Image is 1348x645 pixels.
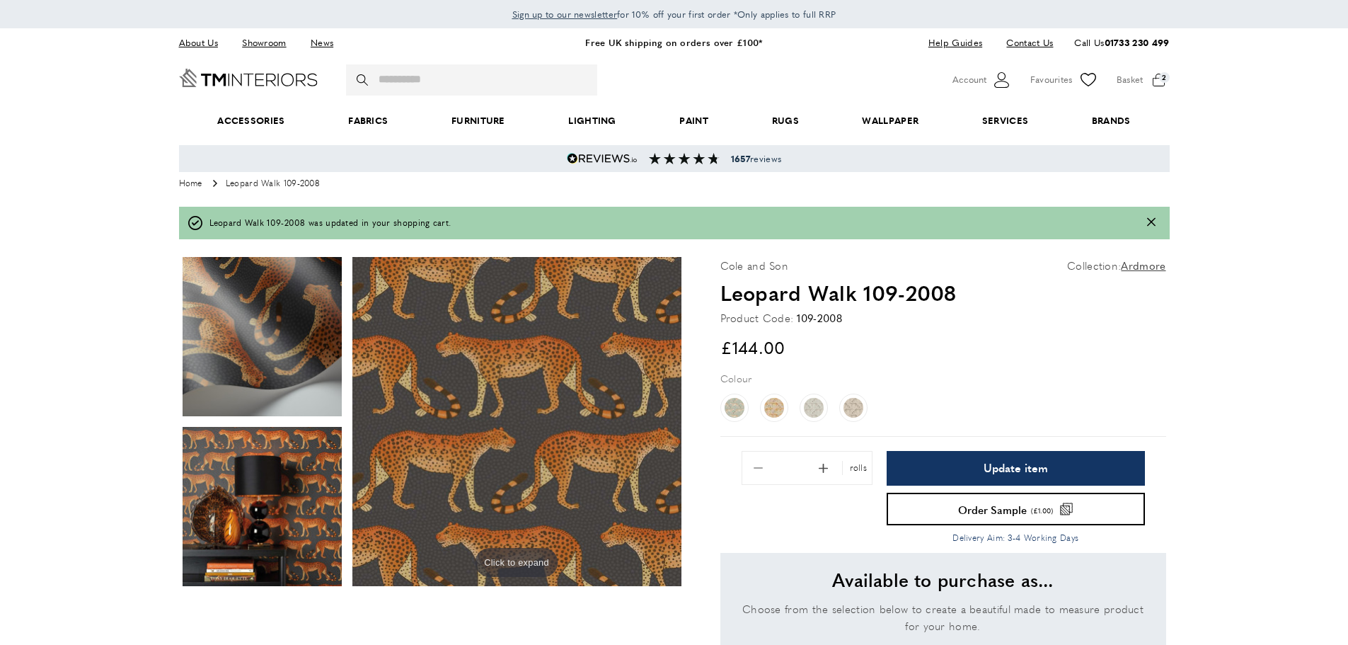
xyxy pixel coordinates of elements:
a: Contact Us [996,33,1053,52]
a: Leopard Walk 109-2012 [839,394,868,422]
a: Showroom [231,33,296,52]
h1: Leopard Walk 109-2008 [720,278,1166,307]
a: Leopard Walk 109-2010 [760,394,788,422]
span: Leopard Walk 109-2008 was updated in your shopping cart. [209,216,451,229]
a: product photoClick to expand [352,257,681,586]
a: Favourites [1030,69,1099,91]
p: Collection: [1067,257,1165,274]
span: Account [952,72,986,87]
span: Favourites [1030,72,1073,87]
a: Help Guides [918,33,993,52]
img: product photo [183,257,342,416]
img: Leopard Walk 109-2012 [843,398,863,418]
a: Home [179,179,202,189]
strong: Product Code [720,309,794,326]
p: Choose from the selection below to create a beautiful made to measure product for your home. [735,600,1152,634]
div: 109-2008 [797,309,841,326]
a: Wallpaper [831,99,950,142]
img: Leopard Walk 109-2011 [804,398,824,418]
a: Rugs [740,99,831,142]
a: Brands [1060,99,1162,142]
p: Colour [720,370,752,386]
button: Remove 1 from quantity [744,453,773,483]
a: Leopard Walk 109-2009 [720,394,749,422]
button: Search [357,64,371,96]
button: Customer Account [952,69,1013,91]
img: product photo [183,427,342,586]
span: Leopard Walk 109-2008 [226,179,319,189]
a: About Us [179,33,229,52]
img: Reviews section [649,153,720,164]
a: Free UK shipping on orders over £100* [585,35,762,49]
button: Order Sample (£1.00) [887,493,1145,525]
a: Services [950,99,1060,142]
p: Delivery Aim: 3-4 Working Days [887,531,1145,544]
a: Paint [648,99,740,142]
a: Go to Home page [179,69,318,87]
span: Sign up to our newsletter [512,8,618,21]
a: Lighting [537,99,648,142]
a: Fabrics [316,99,420,142]
p: Call Us [1074,35,1169,50]
a: 01733 230 499 [1105,35,1170,49]
a: News [300,33,344,52]
div: rolls [842,461,871,474]
button: Add 1 to quantity [809,453,839,483]
span: Order Sample [958,504,1027,515]
strong: 1657 [731,152,750,165]
button: Close message [1147,216,1156,229]
a: Leopard Walk 109-2011 [800,394,828,422]
span: Update item [984,462,1048,474]
img: Reviews.io 5 stars [567,153,638,164]
img: Leopard Walk 109-2010 [764,398,784,418]
a: Ardmore [1121,257,1165,274]
button: Update item [887,451,1145,486]
h2: Available to purchase as... [735,567,1152,593]
a: Sign up to our newsletter [512,7,618,21]
span: £144.00 [720,335,785,359]
span: for 10% off your first order *Only applies to full RRP [512,8,836,21]
span: Accessories [185,99,316,142]
span: (£1.00) [1031,507,1053,514]
img: Leopard Walk 109-2009 [725,398,744,418]
span: reviews [731,153,781,164]
img: product photo [352,257,681,586]
p: Cole and Son [720,257,789,274]
a: Furniture [420,99,536,142]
